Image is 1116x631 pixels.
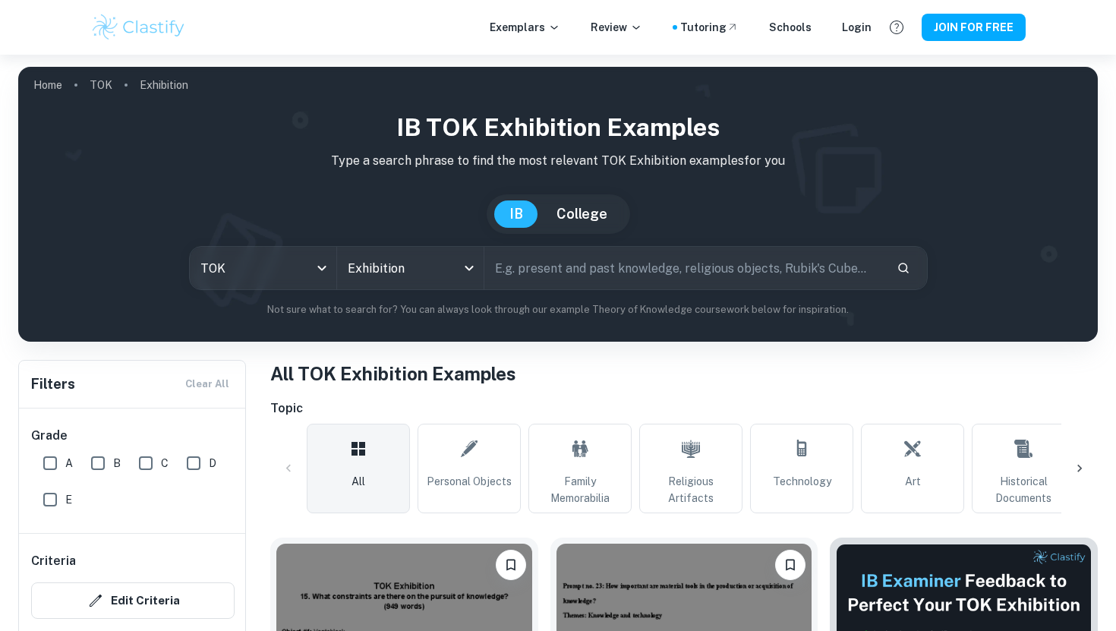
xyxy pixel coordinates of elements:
[484,247,884,289] input: E.g. present and past knowledge, religious objects, Rubik's Cube...
[18,67,1098,342] img: profile cover
[31,374,75,395] h6: Filters
[161,455,169,472] span: C
[90,74,112,96] a: TOK
[30,152,1086,170] p: Type a search phrase to find the most relevant TOK Exhibition examples for you
[842,19,872,36] a: Login
[337,247,484,289] div: Exhibition
[33,74,62,96] a: Home
[270,399,1098,418] h6: Topic
[891,255,916,281] button: Search
[30,302,1086,317] p: Not sure what to search for? You can always look through our example Theory of Knowledge coursewo...
[65,491,72,508] span: E
[90,12,187,43] img: Clastify logo
[979,473,1068,506] span: Historical Documents
[884,14,910,40] button: Help and Feedback
[113,455,121,472] span: B
[31,427,235,445] h6: Grade
[680,19,739,36] a: Tutoring
[270,360,1098,387] h1: All TOK Exhibition Examples
[541,200,623,228] button: College
[65,455,73,472] span: A
[352,473,365,490] span: All
[905,473,921,490] span: Art
[775,550,805,580] button: Please log in to bookmark exemplars
[646,473,736,506] span: Religious Artifacts
[427,473,512,490] span: Personal Objects
[209,455,216,472] span: D
[591,19,642,36] p: Review
[31,582,235,619] button: Edit Criteria
[535,473,625,506] span: Family Memorabilia
[31,552,76,570] h6: Criteria
[922,14,1026,41] button: JOIN FOR FREE
[496,550,526,580] button: Please log in to bookmark exemplars
[190,247,336,289] div: TOK
[769,19,812,36] a: Schools
[494,200,538,228] button: IB
[30,109,1086,146] h1: IB TOK Exhibition examples
[773,473,831,490] span: Technology
[140,77,188,93] p: Exhibition
[490,19,560,36] p: Exemplars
